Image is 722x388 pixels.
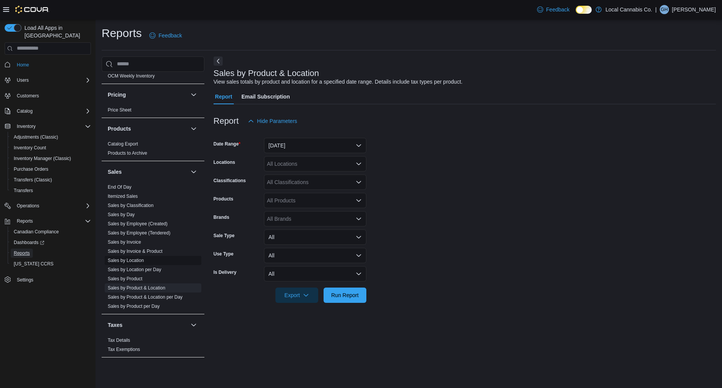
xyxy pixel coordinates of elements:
[214,141,241,147] label: Date Range
[17,123,36,129] span: Inventory
[189,124,198,133] button: Products
[102,336,204,357] div: Taxes
[189,90,198,99] button: Pricing
[214,251,233,257] label: Use Type
[324,288,366,303] button: Run Report
[605,5,652,14] p: Local Cannabis Co.
[11,165,91,174] span: Purchase Orders
[189,320,198,330] button: Taxes
[14,217,91,226] span: Reports
[11,133,91,142] span: Adjustments (Classic)
[660,5,669,14] div: Gary Hehar
[2,90,94,101] button: Customers
[108,276,142,281] a: Sales by Product
[8,175,94,185] button: Transfers (Classic)
[14,217,36,226] button: Reports
[189,167,198,176] button: Sales
[17,77,29,83] span: Users
[245,113,300,129] button: Hide Parameters
[11,249,33,258] a: Reports
[17,218,33,224] span: Reports
[108,267,161,273] span: Sales by Location per Day
[108,338,130,343] a: Tax Details
[8,237,94,248] a: Dashboards
[2,121,94,132] button: Inventory
[14,134,58,140] span: Adjustments (Classic)
[214,196,233,202] label: Products
[331,291,359,299] span: Run Report
[257,117,297,125] span: Hide Parameters
[576,6,592,14] input: Dark Mode
[108,141,138,147] a: Catalog Export
[214,233,235,239] label: Sale Type
[17,62,29,68] span: Home
[2,59,94,70] button: Home
[108,221,168,226] a: Sales by Employee (Created)
[14,145,46,151] span: Inventory Count
[11,165,52,174] a: Purchase Orders
[14,177,52,183] span: Transfers (Classic)
[264,248,366,263] button: All
[11,186,36,195] a: Transfers
[14,60,91,70] span: Home
[108,248,162,254] span: Sales by Invoice & Product
[108,230,170,236] a: Sales by Employee (Tendered)
[108,91,126,99] h3: Pricing
[11,133,61,142] a: Adjustments (Classic)
[102,183,204,314] div: Sales
[11,238,47,247] a: Dashboards
[108,249,162,254] a: Sales by Invoice & Product
[214,269,236,275] label: Is Delivery
[214,69,319,78] h3: Sales by Product & Location
[14,107,91,116] span: Catalog
[108,347,140,352] a: Tax Exemptions
[214,159,235,165] label: Locations
[11,154,91,163] span: Inventory Manager (Classic)
[15,6,49,13] img: Cova
[672,5,716,14] p: [PERSON_NAME]
[108,212,135,217] a: Sales by Day
[214,178,246,184] label: Classifications
[108,168,188,176] button: Sales
[11,186,91,195] span: Transfers
[102,105,204,118] div: Pricing
[108,125,188,133] button: Products
[11,259,57,268] a: [US_STATE] CCRS
[661,5,668,14] span: GH
[2,200,94,211] button: Operations
[108,107,131,113] a: Price Sheet
[17,93,39,99] span: Customers
[8,226,94,237] button: Canadian Compliance
[108,285,165,291] a: Sales by Product & Location
[8,142,94,153] button: Inventory Count
[8,153,94,164] button: Inventory Manager (Classic)
[108,276,142,282] span: Sales by Product
[280,288,314,303] span: Export
[8,185,94,196] button: Transfers
[14,76,91,85] span: Users
[108,258,144,263] a: Sales by Location
[534,2,573,17] a: Feedback
[546,6,570,13] span: Feedback
[356,216,362,222] button: Open list of options
[146,28,185,43] a: Feedback
[264,138,366,153] button: [DATE]
[14,166,49,172] span: Purchase Orders
[2,106,94,116] button: Catalog
[14,76,32,85] button: Users
[17,108,32,114] span: Catalog
[108,346,140,352] span: Tax Exemptions
[108,239,141,245] a: Sales by Invoice
[14,107,36,116] button: Catalog
[356,197,362,204] button: Open list of options
[108,194,138,199] a: Itemized Sales
[108,184,131,190] a: End Of Day
[14,91,91,100] span: Customers
[2,274,94,285] button: Settings
[108,150,147,156] a: Products to Archive
[356,161,362,167] button: Open list of options
[5,56,91,305] nav: Complex example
